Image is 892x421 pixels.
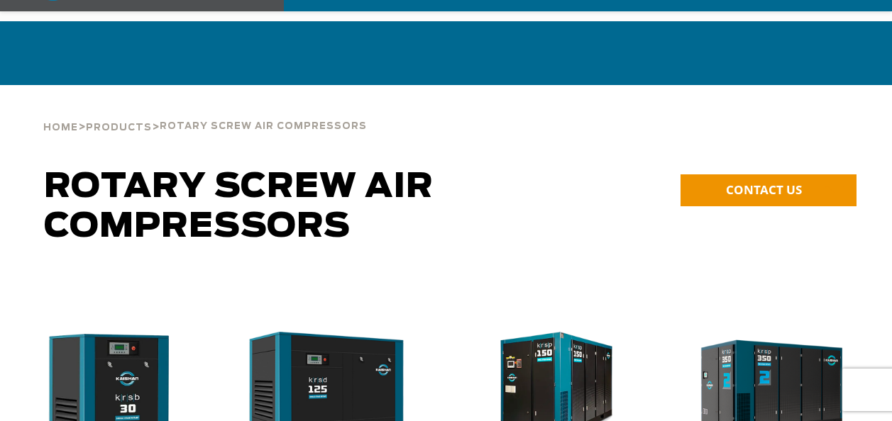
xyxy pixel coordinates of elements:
[86,123,152,133] span: Products
[86,120,152,133] a: Products
[160,122,367,131] span: Rotary Screw Air Compressors
[726,181,802,198] span: CONTACT US
[43,120,78,133] a: Home
[43,85,367,139] div: > >
[681,174,857,206] a: CONTACT US
[44,170,434,244] span: Rotary Screw Air Compressors
[43,123,78,133] span: Home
